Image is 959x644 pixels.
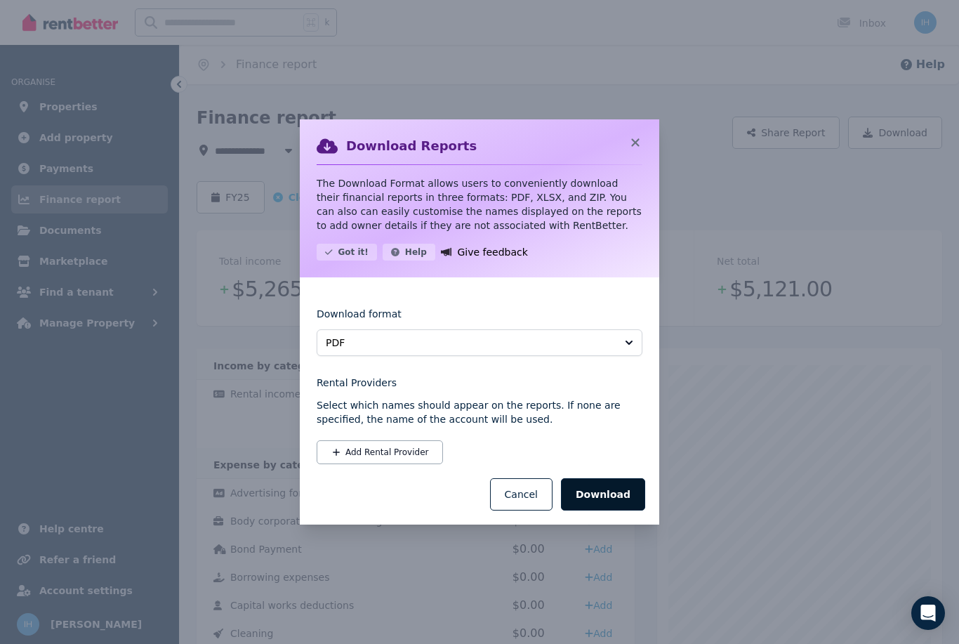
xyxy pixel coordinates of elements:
button: PDF [317,329,642,356]
label: Download format [317,307,402,329]
button: Add Rental Provider [317,440,443,464]
button: Help [383,244,435,261]
legend: Rental Providers [317,376,642,390]
h2: Download Reports [346,136,477,156]
button: Download [561,478,645,511]
p: Select which names should appear on the reports. If none are specified, the name of the account w... [317,398,642,426]
button: Cancel [490,478,553,511]
a: Give feedback [441,244,528,261]
button: Got it! [317,244,377,261]
div: Open Intercom Messenger [911,596,945,630]
p: The Download Format allows users to conveniently download their financial reports in three format... [317,176,642,232]
span: PDF [326,336,614,350]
